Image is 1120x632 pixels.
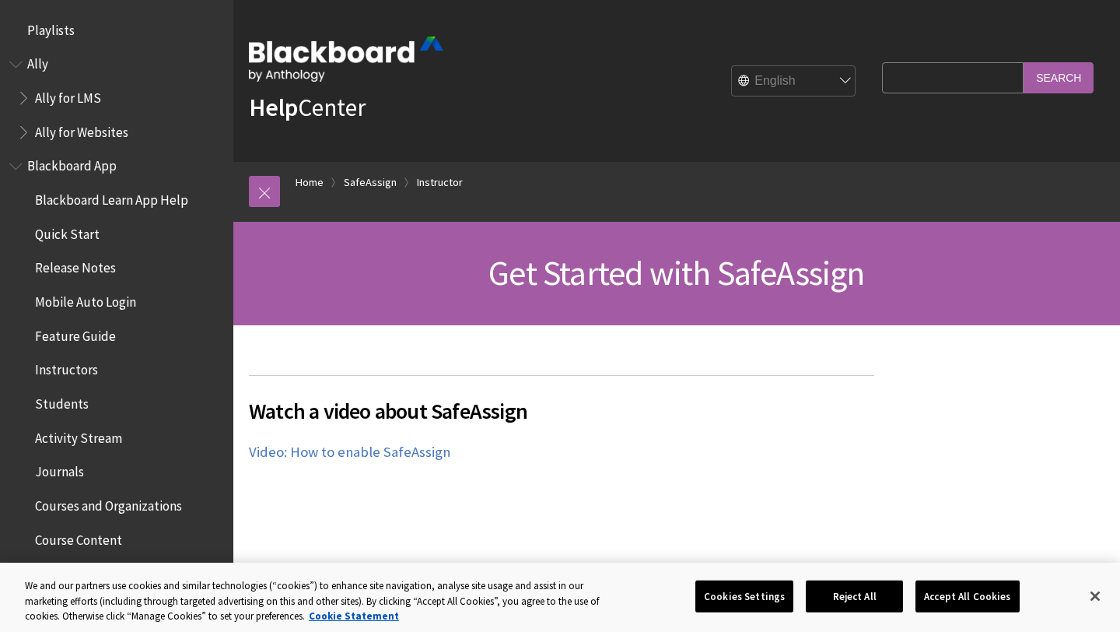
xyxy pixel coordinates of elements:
[35,289,136,310] span: Mobile Auto Login
[27,153,117,174] span: Blackboard App
[1078,579,1112,613] button: Close
[35,459,84,480] span: Journals
[806,580,903,613] button: Reject All
[249,92,298,123] strong: Help
[27,17,75,38] span: Playlists
[35,187,188,208] span: Blackboard Learn App Help
[35,357,98,378] span: Instructors
[915,580,1019,613] button: Accept All Cookies
[35,425,122,446] span: Activity Stream
[732,66,856,97] select: Site Language Selector
[35,561,130,582] span: Course Messages
[296,173,324,192] a: Home
[249,395,874,427] span: Watch a video about SafeAssign
[309,609,399,623] a: More information about your privacy, opens in a new tab
[417,173,463,192] a: Instructor
[25,578,616,624] div: We and our partners use cookies and similar technologies (“cookies”) to enhance site navigation, ...
[35,221,100,242] span: Quick Start
[27,51,48,72] span: Ally
[695,580,793,613] button: Cookies Settings
[35,85,101,106] span: Ally for LMS
[9,17,224,44] nav: Book outline for Playlists
[35,255,116,276] span: Release Notes
[35,527,122,548] span: Course Content
[35,323,116,344] span: Feature Guide
[249,443,450,462] a: Video: How to enable SafeAssign
[35,119,128,140] span: Ally for Websites
[35,493,182,514] span: Courses and Organizations
[344,173,397,192] a: SafeAssign
[1024,62,1094,93] input: Search
[249,92,366,123] a: HelpCenter
[249,37,443,82] img: Blackboard by Anthology
[488,251,864,294] span: Get Started with SafeAssign
[9,51,224,146] nav: Book outline for Anthology Ally Help
[35,391,89,412] span: Students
